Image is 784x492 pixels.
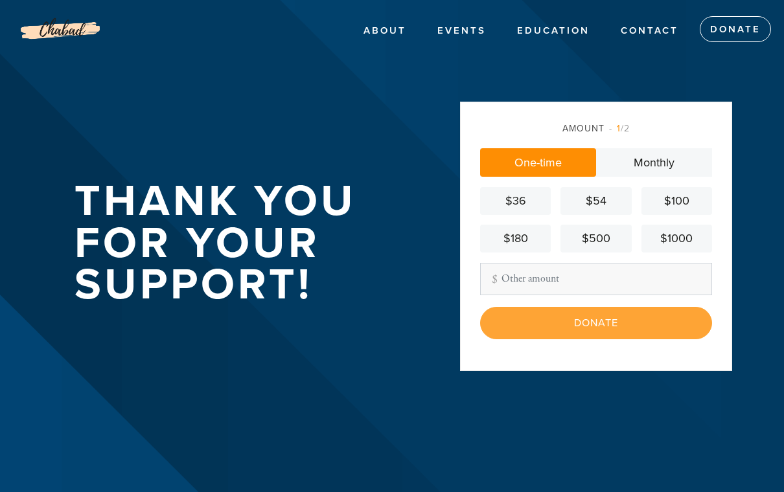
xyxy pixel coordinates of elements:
div: $54 [566,192,626,210]
a: ABOUT [354,19,416,43]
span: /2 [609,123,630,134]
input: Other amount [480,263,712,295]
a: $180 [480,225,551,252]
a: Contact [611,19,688,43]
a: EDUCATION [507,19,599,43]
div: $1000 [647,230,707,247]
div: $100 [647,192,707,210]
a: $1000 [641,225,712,252]
div: $36 [485,192,546,210]
a: One-time [480,148,596,177]
div: $180 [485,230,546,247]
a: EVENTS [428,19,496,43]
img: Logo%20without%20address_0.png [19,6,101,53]
h1: Thank you for your support! [75,181,418,306]
span: 1 [617,123,621,134]
a: $100 [641,187,712,215]
a: $54 [560,187,631,215]
a: $36 [480,187,551,215]
a: Monthly [596,148,712,177]
a: $500 [560,225,631,252]
div: Amount [480,122,712,135]
a: Donate [700,16,771,42]
div: $500 [566,230,626,247]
